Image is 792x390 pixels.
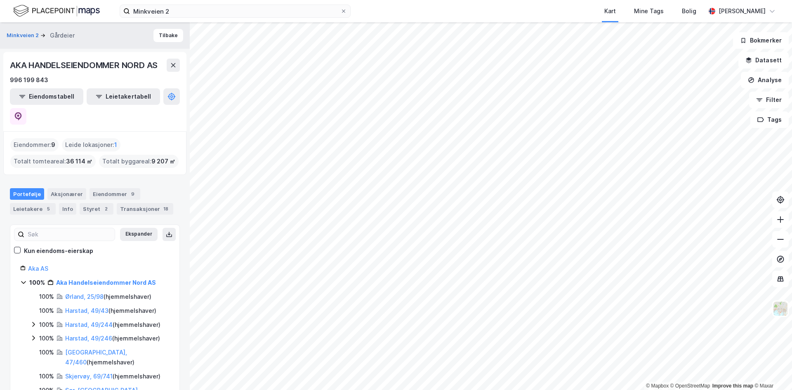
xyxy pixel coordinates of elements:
[51,140,55,150] span: 9
[62,138,120,151] div: Leide lokasjoner :
[59,203,76,215] div: Info
[749,92,789,108] button: Filter
[66,156,92,166] span: 36 114 ㎡
[13,4,100,18] img: logo.f888ab2527a4732fd821a326f86c7f29.svg
[162,205,170,213] div: 18
[65,306,156,316] div: ( hjemmelshaver )
[65,371,160,381] div: ( hjemmelshaver )
[65,292,151,302] div: ( hjemmelshaver )
[39,306,54,316] div: 100%
[738,52,789,69] button: Datasett
[29,278,45,288] div: 100%
[741,72,789,88] button: Analyse
[10,59,159,72] div: AKA HANDELSEIENDOMMER NORD AS
[120,228,158,241] button: Ekspander
[10,88,83,105] button: Eiendomstabell
[670,383,710,389] a: OpenStreetMap
[39,347,54,357] div: 100%
[604,6,616,16] div: Kart
[153,29,183,42] button: Tilbake
[65,307,108,314] a: Harstad, 49/43
[634,6,664,16] div: Mine Tags
[117,203,173,215] div: Transaksjoner
[65,320,160,330] div: ( hjemmelshaver )
[65,349,127,366] a: [GEOGRAPHIC_DATA], 47/460
[50,31,75,40] div: Gårdeier
[65,335,112,342] a: Harstad, 49/246
[39,320,54,330] div: 100%
[102,205,110,213] div: 2
[719,6,766,16] div: [PERSON_NAME]
[24,228,115,241] input: Søk
[682,6,696,16] div: Bolig
[129,190,137,198] div: 9
[87,88,160,105] button: Leietakertabell
[751,350,792,390] iframe: Chat Widget
[39,333,54,343] div: 100%
[151,156,175,166] span: 9 207 ㎡
[130,5,340,17] input: Søk på adresse, matrikkel, gårdeiere, leietakere eller personer
[90,188,140,200] div: Eiendommer
[65,293,104,300] a: Ørland, 25/98
[646,383,669,389] a: Mapbox
[65,333,160,343] div: ( hjemmelshaver )
[733,32,789,49] button: Bokmerker
[39,371,54,381] div: 100%
[28,265,48,272] a: Aka AS
[47,188,86,200] div: Aksjonærer
[65,321,113,328] a: Harstad, 49/244
[7,31,40,40] button: Minkveien 2
[10,188,44,200] div: Portefølje
[10,155,96,168] div: Totalt tomteareal :
[712,383,753,389] a: Improve this map
[10,203,56,215] div: Leietakere
[65,347,170,367] div: ( hjemmelshaver )
[39,292,54,302] div: 100%
[44,205,52,213] div: 5
[99,155,179,168] div: Totalt byggareal :
[24,246,93,256] div: Kun eiendoms-eierskap
[773,301,788,317] img: Z
[56,279,156,286] a: Aka Handelseiendommer Nord AS
[10,75,48,85] div: 996 199 843
[750,111,789,128] button: Tags
[114,140,117,150] span: 1
[65,373,113,380] a: Skjervøy, 69/741
[10,138,59,151] div: Eiendommer :
[80,203,113,215] div: Styret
